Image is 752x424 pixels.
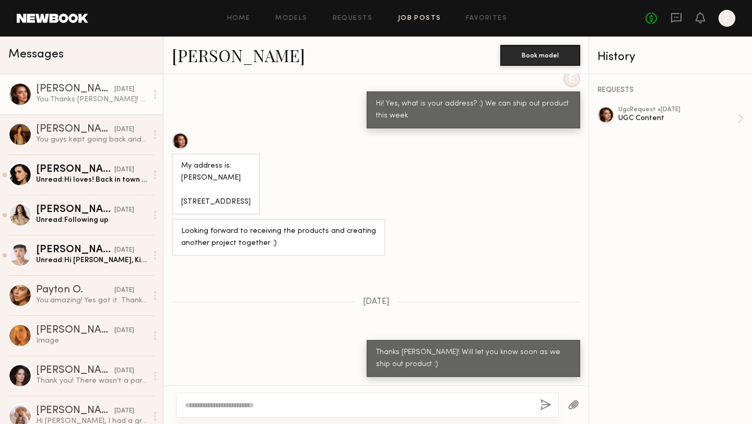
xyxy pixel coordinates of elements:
div: REQUESTS [597,87,744,94]
div: [DATE] [114,125,134,135]
div: Unread: Hi loves! Back in town [DATE] and wanted to circle back on the social shoot [36,175,147,185]
div: You guys kept going back and forth on the no headbands/no audio, etc. i have done everything as r... [36,135,147,145]
div: Looking forward to receiving the products and creating another project together :) [181,226,376,250]
div: [DATE] [114,326,134,336]
a: [PERSON_NAME] [172,44,305,66]
div: ugc Request • [DATE] [618,107,737,113]
a: Requests [333,15,373,22]
div: You: Thanks [PERSON_NAME]! Will let you know soon as we ship out product :) [36,95,147,104]
div: You: amazing! Yes got it. Thanks for everything [PERSON_NAME] :) [36,296,147,305]
div: Thank you! There wasn’t a parking assistant when I went to get my car so I wasn’t able to get a r... [36,376,147,386]
span: Messages [8,49,64,61]
div: UGC Content [618,113,737,123]
span: [DATE] [363,298,390,307]
a: Favorites [466,15,507,22]
a: Models [275,15,307,22]
div: [DATE] [114,406,134,416]
div: [DATE] [114,205,134,215]
button: Book model [500,45,580,66]
div: [PERSON_NAME] [36,164,114,175]
div: My address is: [PERSON_NAME] [STREET_ADDRESS] [181,160,251,208]
div: [DATE] [114,366,134,376]
div: Unread: Following up [36,215,147,225]
div: History [597,51,744,63]
div: [DATE] [114,286,134,296]
div: [PERSON_NAME] [36,406,114,416]
a: E [719,10,735,27]
div: Thanks [PERSON_NAME]! Will let you know soon as we ship out product :) [376,347,571,371]
div: [DATE] [114,165,134,175]
div: [PERSON_NAME] [36,84,114,95]
div: [DATE] [114,245,134,255]
div: Unread: Hi [PERSON_NAME], Kindly following up here. Best, Lin [36,255,147,265]
a: Book model [500,50,580,59]
div: [PERSON_NAME] [36,366,114,376]
div: [PERSON_NAME] [36,205,114,215]
a: Job Posts [398,15,441,22]
div: [PERSON_NAME] [36,124,114,135]
div: [PERSON_NAME] [36,245,114,255]
a: Home [227,15,251,22]
div: [DATE] [114,85,134,95]
div: [PERSON_NAME] [36,325,114,336]
div: Payton O. [36,285,114,296]
div: Hi! Yes, what is your address? :) We can ship out product this week [376,98,571,122]
a: ugcRequest •[DATE]UGC Content [618,107,744,131]
div: Image [36,336,147,346]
